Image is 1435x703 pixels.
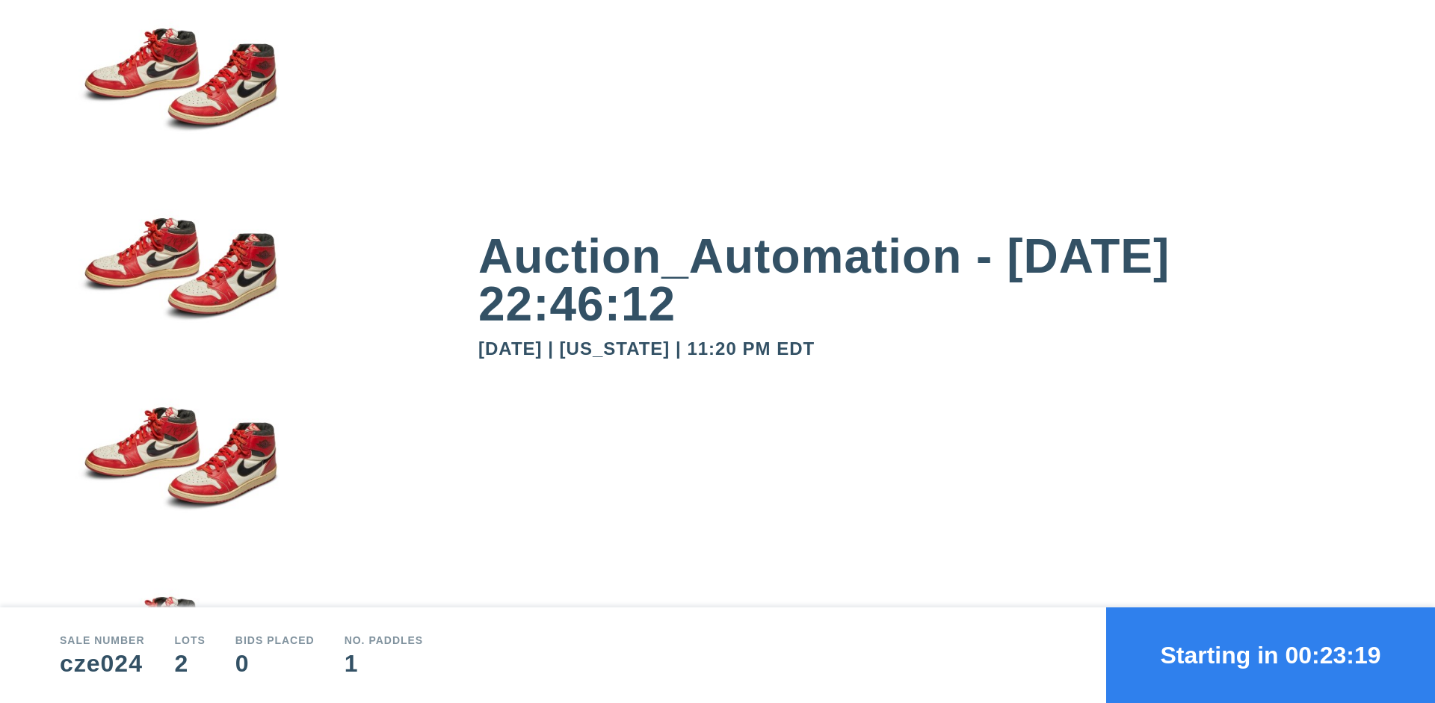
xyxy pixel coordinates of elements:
div: Lots [175,635,206,645]
div: 1 [345,651,424,675]
div: Sale number [60,635,145,645]
div: 2 [175,651,206,675]
img: small [60,190,299,380]
div: No. Paddles [345,635,424,645]
div: Auction_Automation - [DATE] 22:46:12 [478,232,1375,328]
div: Bids Placed [235,635,315,645]
div: 0 [235,651,315,675]
button: Starting in 00:23:19 [1106,607,1435,703]
div: [DATE] | [US_STATE] | 11:20 PM EDT [478,340,1375,358]
div: cze024 [60,651,145,675]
